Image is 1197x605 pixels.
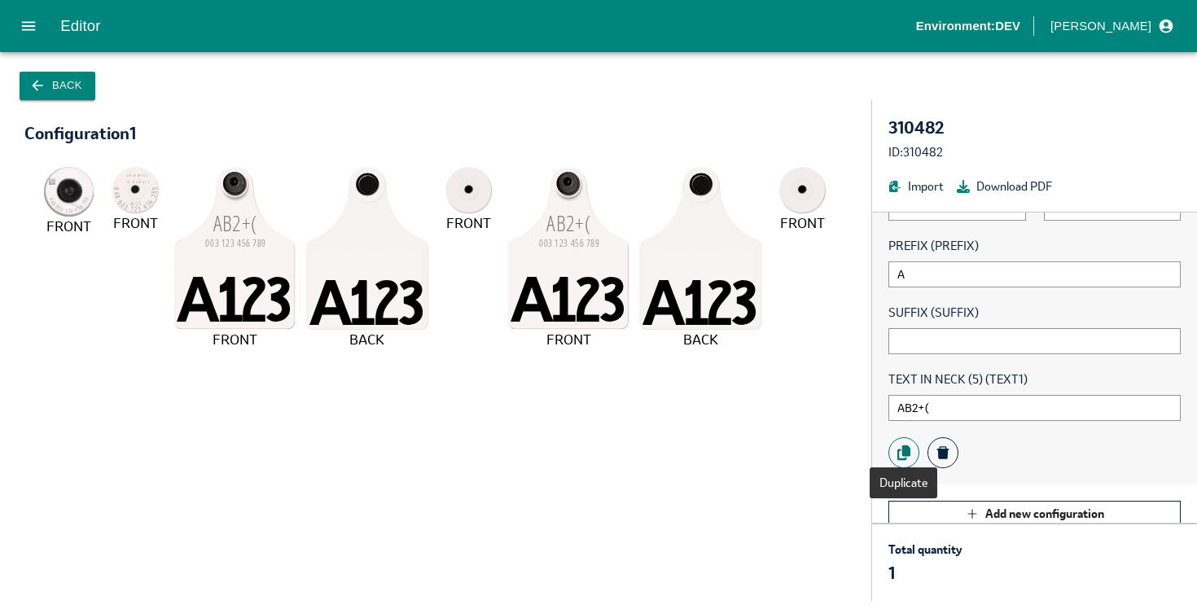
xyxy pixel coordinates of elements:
[888,562,962,585] p: 1
[261,236,265,250] tspan: 9
[10,7,47,45] button: open drawer
[916,17,1020,35] p: Environment: DEV
[1050,17,1151,35] p: [PERSON_NAME]
[585,208,590,238] tspan: (
[82,195,90,200] tspan: 9
[870,467,937,498] div: Duplicate
[60,14,916,38] div: Editor
[446,214,491,232] tspan: FRONT
[546,331,591,349] tspan: FRONT
[595,236,599,250] tspan: 9
[213,208,251,238] tspan: AB2+
[138,199,142,207] tspan: 3
[150,187,159,191] tspan: 9
[113,214,158,232] tspan: FRONT
[888,143,1181,161] div: ID: 310482
[20,72,95,100] button: Back
[24,125,136,142] div: Configuration 1
[600,275,625,330] tspan: 3
[888,370,1181,388] span: TEXT IN NECK (5) (TEXT1)
[129,199,138,208] tspan: A12
[205,236,261,250] tspan: 003 123 456 78
[251,208,256,238] tspan: (
[266,275,292,330] tspan: 3
[147,173,148,178] tspan: L
[888,116,1181,139] div: 310482
[399,278,424,333] tspan: 3
[642,278,733,333] tspan: A12
[1044,12,1177,40] button: profile
[546,208,584,238] tspan: AB2+
[177,275,267,330] tspan: A12
[213,331,257,349] tspan: FRONT
[46,217,91,235] tspan: FRONT
[127,173,147,178] tspan: UNLAWFU
[126,180,148,184] tspan: TO REMOV
[683,331,718,349] tspan: BACK
[888,501,1181,527] button: Add new configuration
[539,236,595,250] tspan: 003 123 456 78
[888,304,1181,322] span: SUFFIX (SUFFIX)
[957,178,1052,195] button: Download PDF
[349,331,384,349] tspan: BACK
[780,214,825,232] tspan: FRONT
[888,178,944,195] button: Import
[888,237,1181,255] span: PREFIX (PREFIX)
[732,278,757,333] tspan: 3
[511,275,601,330] tspan: A12
[309,278,400,333] tspan: A12
[888,541,962,559] p: Total quantity
[148,180,150,184] tspan: E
